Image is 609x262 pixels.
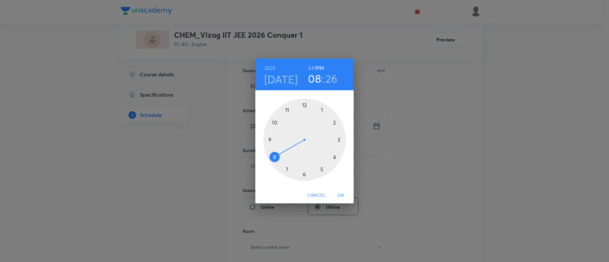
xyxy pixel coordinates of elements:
button: 2025 [264,64,276,73]
button: 26 [325,72,338,85]
button: [DATE] [264,73,298,86]
button: AM [308,64,316,73]
span: Cancel [307,191,326,199]
button: 08 [308,72,321,85]
button: OK [331,189,351,201]
h3: : [322,72,324,85]
button: PM [316,64,324,73]
span: OK [333,191,349,199]
button: Cancel [305,189,328,201]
